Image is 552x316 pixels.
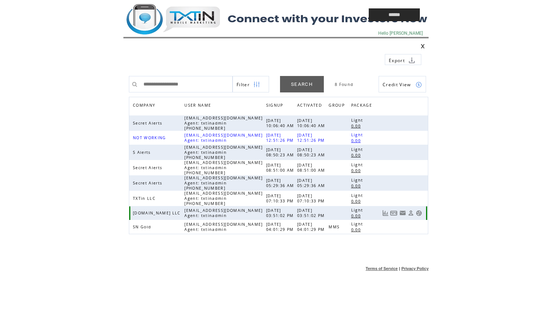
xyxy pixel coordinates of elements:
span: 0.00 [351,227,363,232]
span: [DATE] 10:06:40 AM [297,118,327,128]
span: TXTin LLC [133,196,157,201]
span: 0.00 [351,213,363,218]
span: S Alerts [133,150,153,155]
span: Light [351,178,365,183]
span: [DATE] 08:50:23 AM [266,147,296,157]
span: Show filters [237,81,250,88]
span: SIGNUP [266,101,285,111]
span: 0.00 [351,138,363,143]
a: 0.00 [351,123,364,129]
a: View Usage [382,210,388,216]
span: [DATE] 10:06:40 AM [266,118,296,128]
span: Show Credits View [383,81,411,88]
img: download.png [409,57,415,64]
a: Privacy Policy [401,266,429,271]
img: filters.png [253,76,260,93]
a: Support [416,210,422,216]
a: Export [385,54,421,65]
span: GROUP [329,101,346,111]
span: [DATE] 12:51:26 PM [266,133,296,143]
img: credits.png [415,81,422,88]
span: Secret Alerts [133,121,164,126]
span: [EMAIL_ADDRESS][DOMAIN_NAME] Agent: txtinadmin [PHONE_NUMBER] [184,175,262,191]
span: [EMAIL_ADDRESS][DOMAIN_NAME] Agent: txtinadmin [PHONE_NUMBER] [184,191,262,206]
a: SEARCH [280,76,324,92]
span: Export to csv file [389,57,405,64]
a: 0.00 [351,167,364,174]
a: Filter [233,76,269,92]
span: Secret Alerts [133,180,164,186]
span: Light [351,193,365,198]
a: ACTIVATED [297,101,326,111]
span: [DATE] 05:29:36 AM [297,178,327,188]
span: [EMAIL_ADDRESS][DOMAIN_NAME] Agent: txtinadmin [PHONE_NUMBER] [184,145,262,160]
span: [EMAIL_ADDRESS][DOMAIN_NAME] Agent: txtinadmin [184,133,262,143]
span: SN Gold [133,224,153,229]
a: View Profile [408,210,414,216]
span: Light [351,118,365,123]
span: [DATE] 07:10:33 PM [297,193,327,203]
span: [DATE] 03:51:02 PM [266,208,296,218]
span: 8 Found [335,82,353,87]
span: Secret Alerts [133,165,164,170]
a: COMPANY [133,103,157,107]
span: Light [351,221,365,226]
span: 0.00 [351,123,363,129]
span: COMPANY [133,101,157,111]
span: [DOMAIN_NAME] LLC [133,210,183,216]
a: USER NAME [184,103,213,107]
span: [EMAIL_ADDRESS][DOMAIN_NAME] Agent: txtinadmin [PHONE_NUMBER] [184,115,262,131]
a: 0.00 [351,226,364,233]
a: Resend welcome email to this user [399,210,406,216]
span: [DATE] 03:51:02 PM [297,208,327,218]
span: Light [351,208,365,213]
span: 0.00 [351,168,363,173]
span: [DATE] 05:29:36 AM [266,178,296,188]
span: 0.00 [351,199,363,204]
span: | [399,266,400,271]
a: Credit View [379,76,426,92]
span: 0.00 [351,183,363,189]
a: GROUP [329,101,348,111]
span: [DATE] 08:51:00 AM [297,163,327,173]
a: SIGNUP [266,103,285,107]
span: Light [351,162,365,167]
span: [DATE] 08:51:00 AM [266,163,296,173]
a: PACKAGE [351,101,376,111]
span: NOT WORKING [133,135,168,140]
span: [DATE] 07:10:33 PM [266,193,296,203]
a: View Bills [390,210,398,216]
a: 0.00 [351,213,364,219]
span: [DATE] 08:50:23 AM [297,147,327,157]
span: [EMAIL_ADDRESS][DOMAIN_NAME] Agent: txtinadmin [184,222,262,232]
span: USER NAME [184,101,213,111]
span: [DATE] 04:01:29 PM [297,222,327,232]
span: 0.00 [351,153,363,158]
span: [EMAIL_ADDRESS][DOMAIN_NAME] Agent: txtinadmin [184,208,262,218]
span: [DATE] 12:51:26 PM [297,133,327,143]
span: PACKAGE [351,101,374,111]
a: 0.00 [351,152,364,158]
span: ACTIVATED [297,101,324,111]
span: MMS [329,224,341,229]
a: 0.00 [351,198,364,204]
span: [EMAIL_ADDRESS][DOMAIN_NAME] Agent: txtinadmin [PHONE_NUMBER] [184,160,262,175]
span: Hello [PERSON_NAME] [378,31,423,36]
span: [DATE] 04:01:29 PM [266,222,296,232]
span: Light [351,147,365,152]
a: 0.00 [351,183,364,189]
span: Light [351,132,365,137]
a: Terms of Service [366,266,398,271]
a: 0.00 [351,137,364,144]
